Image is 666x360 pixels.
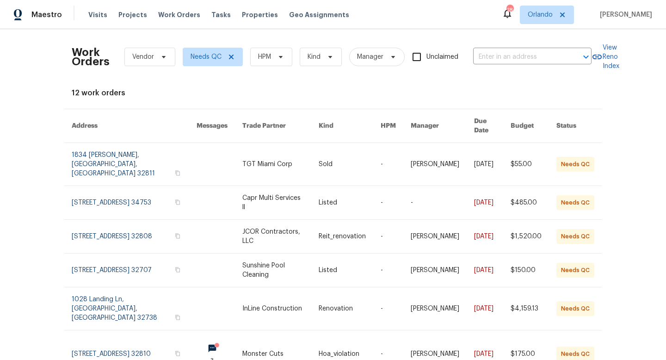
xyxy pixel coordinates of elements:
th: Messages [189,109,235,143]
td: JCOR Contractors, LLC [235,220,311,254]
td: Listed [311,254,373,287]
span: Orlando [528,10,553,19]
button: Copy Address [173,349,182,358]
span: Kind [308,52,321,62]
a: View Reno Index [592,43,619,71]
div: 12 work orders [72,88,594,98]
td: - [373,220,403,254]
span: Visits [88,10,107,19]
th: Kind [311,109,373,143]
span: Geo Assignments [289,10,349,19]
span: Tasks [211,12,231,18]
button: Copy Address [173,169,182,177]
th: Trade Partner [235,109,311,143]
th: Budget [503,109,549,143]
button: Copy Address [173,198,182,206]
span: Vendor [132,52,154,62]
div: 18 [506,6,513,15]
td: [PERSON_NAME] [403,254,467,287]
button: Copy Address [173,266,182,274]
span: Needs QC [191,52,222,62]
td: Renovation [311,287,373,330]
button: Copy Address [173,232,182,240]
td: Capr Multi Services ll [235,186,311,220]
td: [PERSON_NAME] [403,287,467,330]
th: Manager [403,109,467,143]
td: Sunshine Pool Cleaning [235,254,311,287]
span: Properties [242,10,278,19]
span: Manager [357,52,383,62]
span: Projects [118,10,147,19]
button: Copy Address [173,313,182,322]
span: [PERSON_NAME] [596,10,652,19]
td: - [373,143,403,186]
th: HPM [373,109,403,143]
td: InLine Construction [235,287,311,330]
span: HPM [258,52,271,62]
button: Open [580,50,592,63]
td: Listed [311,186,373,220]
td: [PERSON_NAME] [403,220,467,254]
td: - [373,287,403,330]
span: Maestro [31,10,62,19]
td: [PERSON_NAME] [403,143,467,186]
h2: Work Orders [72,48,110,66]
td: Sold [311,143,373,186]
th: Due Date [467,109,503,143]
td: - [373,254,403,287]
td: TGT Miami Corp [235,143,311,186]
span: Work Orders [158,10,200,19]
td: - [403,186,467,220]
th: Address [64,109,189,143]
td: Reit_renovation [311,220,373,254]
td: - [373,186,403,220]
span: Unclaimed [426,52,458,62]
input: Enter in an address [473,50,566,64]
th: Status [549,109,602,143]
